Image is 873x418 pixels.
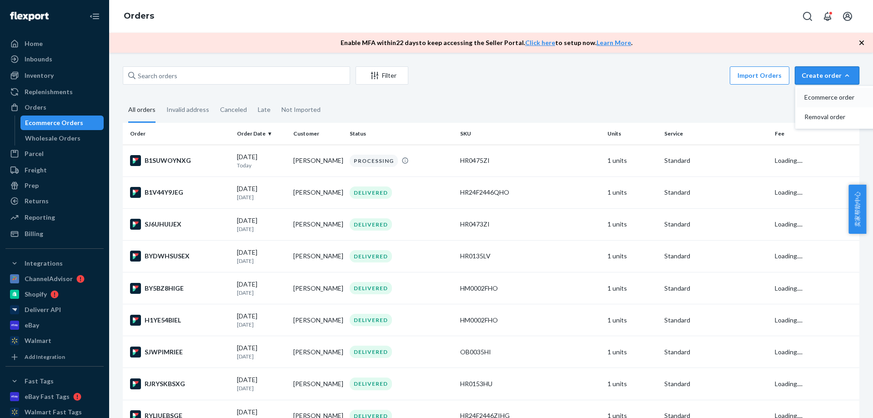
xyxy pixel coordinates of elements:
[664,156,768,165] p: Standard
[25,181,39,190] div: Prep
[350,186,392,199] div: DELIVERED
[350,250,392,262] div: DELIVERED
[798,7,817,25] button: Open Search Box
[237,343,286,360] div: [DATE]
[460,316,600,325] div: HM0002FHO
[233,123,290,145] th: Order Date
[237,161,286,169] p: Today
[838,7,857,25] button: Open account menu
[5,85,104,99] a: Replenishments
[771,145,859,176] td: Loading....
[771,208,859,240] td: Loading....
[597,39,631,46] a: Learn More
[25,196,49,206] div: Returns
[350,314,392,326] div: DELIVERED
[604,368,660,400] td: 1 units
[290,336,346,368] td: [PERSON_NAME]
[237,375,286,392] div: [DATE]
[818,7,837,25] button: Open notifications
[25,149,44,158] div: Parcel
[350,282,392,294] div: DELIVERED
[5,318,104,332] a: eBay
[350,218,392,231] div: DELIVERED
[771,336,859,368] td: Loading....
[804,94,861,101] span: Ecommerce order
[130,283,230,294] div: BY5BZ8HIGE
[25,103,46,112] div: Orders
[604,272,660,304] td: 1 units
[237,225,286,233] p: [DATE]
[802,71,853,80] div: Create order
[290,304,346,336] td: [PERSON_NAME]
[130,251,230,262] div: BYDWHSUSEX
[5,272,104,286] a: ChannelAdvisor
[771,240,859,272] td: Loading....
[237,193,286,201] p: [DATE]
[771,272,859,304] td: Loading....
[237,353,286,360] p: [DATE]
[237,184,286,201] div: [DATE]
[25,336,51,345] div: Walmart
[290,272,346,304] td: [PERSON_NAME]
[5,68,104,83] a: Inventory
[25,87,73,96] div: Replenishments
[130,219,230,230] div: SJ6UHUIJEX
[25,377,54,386] div: Fast Tags
[130,347,230,358] div: SJWPIMRIEE
[220,98,247,121] div: Canceled
[5,374,104,388] button: Fast Tags
[664,347,768,357] p: Standard
[124,11,154,21] a: Orders
[123,66,350,85] input: Search orders
[5,287,104,302] a: Shopify
[604,336,660,368] td: 1 units
[25,290,47,299] div: Shopify
[25,321,39,330] div: eBay
[795,66,859,85] button: Create orderEcommerce orderRemoval order
[130,187,230,198] div: B1V44Y9JEG
[25,392,70,401] div: eBay Fast Tags
[5,210,104,225] a: Reporting
[771,368,859,400] td: Loading....
[237,152,286,169] div: [DATE]
[350,378,392,390] div: DELIVERED
[460,220,600,229] div: HR0473ZI
[290,240,346,272] td: [PERSON_NAME]
[604,145,660,176] td: 1 units
[25,71,54,80] div: Inventory
[237,257,286,265] p: [DATE]
[664,379,768,388] p: Standard
[290,176,346,208] td: [PERSON_NAME]
[25,166,47,175] div: Freight
[5,227,104,241] a: Billing
[350,346,392,358] div: DELIVERED
[771,304,859,336] td: Loading....
[5,146,104,161] a: Parcel
[25,134,80,143] div: Wholesale Orders
[25,305,61,314] div: Deliverr API
[350,155,398,167] div: PROCESSING
[346,123,457,145] th: Status
[460,188,600,197] div: HR24F2446QHO
[237,321,286,328] p: [DATE]
[237,248,286,265] div: [DATE]
[237,216,286,233] div: [DATE]
[356,71,408,80] div: Filter
[237,384,286,392] p: [DATE]
[20,116,104,130] a: Ecommerce Orders
[290,368,346,400] td: [PERSON_NAME]
[85,7,104,25] button: Close Navigation
[356,66,408,85] button: Filter
[130,315,230,326] div: H1YE54BIEL
[664,284,768,293] p: Standard
[237,312,286,328] div: [DATE]
[664,252,768,261] p: Standard
[130,155,230,166] div: B1SUWOYNXG
[25,118,83,127] div: Ecommerce Orders
[25,213,55,222] div: Reporting
[804,114,861,120] span: Removal order
[25,39,43,48] div: Home
[5,52,104,66] a: Inbounds
[258,98,271,121] div: Late
[5,100,104,115] a: Orders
